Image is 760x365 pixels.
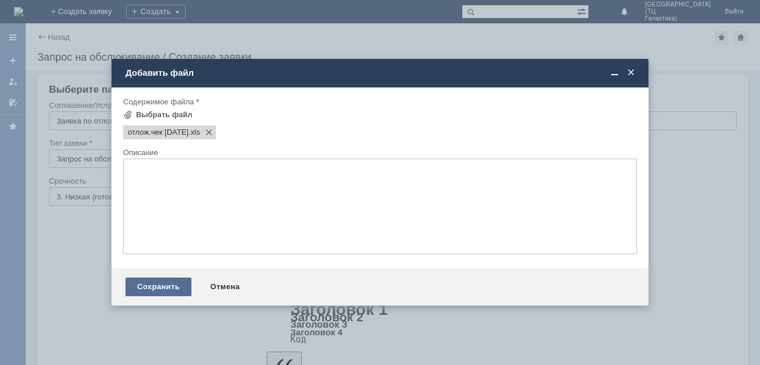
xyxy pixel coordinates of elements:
[125,68,637,78] div: Добавить файл
[123,149,635,156] div: Описание
[5,5,170,14] div: удалите пожалуйста отложенные чеки
[189,128,200,137] span: отлож.чек 07.10.25.xls
[123,98,635,106] div: Содержимое файла
[609,68,620,78] span: Свернуть (Ctrl + M)
[136,110,193,120] div: Выбрать файл
[128,128,189,137] span: отлож.чек 07.10.25.xls
[625,68,637,78] span: Закрыть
